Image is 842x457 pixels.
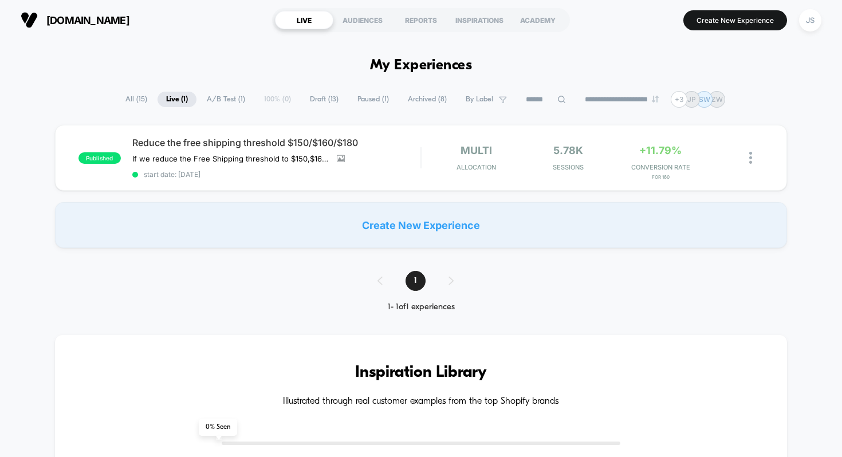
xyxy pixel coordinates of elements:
button: Create New Experience [683,10,787,30]
span: If we reduce the Free Shipping threshold to $150,$160 & $180,then conversions will increase,becau... [132,154,328,163]
span: [DOMAIN_NAME] [46,14,129,26]
h3: Inspiration Library [89,364,753,382]
button: JS [796,9,825,32]
p: ZW [711,95,723,104]
img: close [749,152,752,164]
div: ACADEMY [509,11,567,29]
span: Live ( 1 ) [158,92,196,107]
p: SW [699,95,710,104]
img: end [652,96,659,103]
div: INSPIRATIONS [450,11,509,29]
span: multi [461,144,492,156]
span: Paused ( 1 ) [349,92,398,107]
span: Archived ( 8 ) [399,92,455,107]
div: AUDIENCES [333,11,392,29]
span: published [78,152,121,164]
span: Draft ( 13 ) [301,92,347,107]
img: Visually logo [21,11,38,29]
span: +11.79% [639,144,682,156]
span: A/B Test ( 1 ) [198,92,254,107]
h4: Illustrated through real customer examples from the top Shopify brands [89,396,753,407]
span: By Label [466,95,493,104]
div: JS [799,9,821,31]
div: + 3 [671,91,687,108]
div: 1 - 1 of 1 experiences [366,302,477,312]
div: REPORTS [392,11,450,29]
div: LIVE [275,11,333,29]
span: 1 [406,271,426,291]
button: [DOMAIN_NAME] [17,11,133,29]
span: 0 % Seen [199,419,237,436]
span: for 160 [617,174,704,180]
h1: My Experiences [370,57,473,74]
p: JP [687,95,696,104]
span: Allocation [457,163,496,171]
span: Reduce the free shipping threshold $150/$160/$180 [132,137,421,148]
span: All ( 15 ) [117,92,156,107]
span: Sessions [525,163,612,171]
div: Create New Experience [55,202,788,248]
span: CONVERSION RATE [617,163,704,171]
span: 5.78k [553,144,583,156]
span: start date: [DATE] [132,170,421,179]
